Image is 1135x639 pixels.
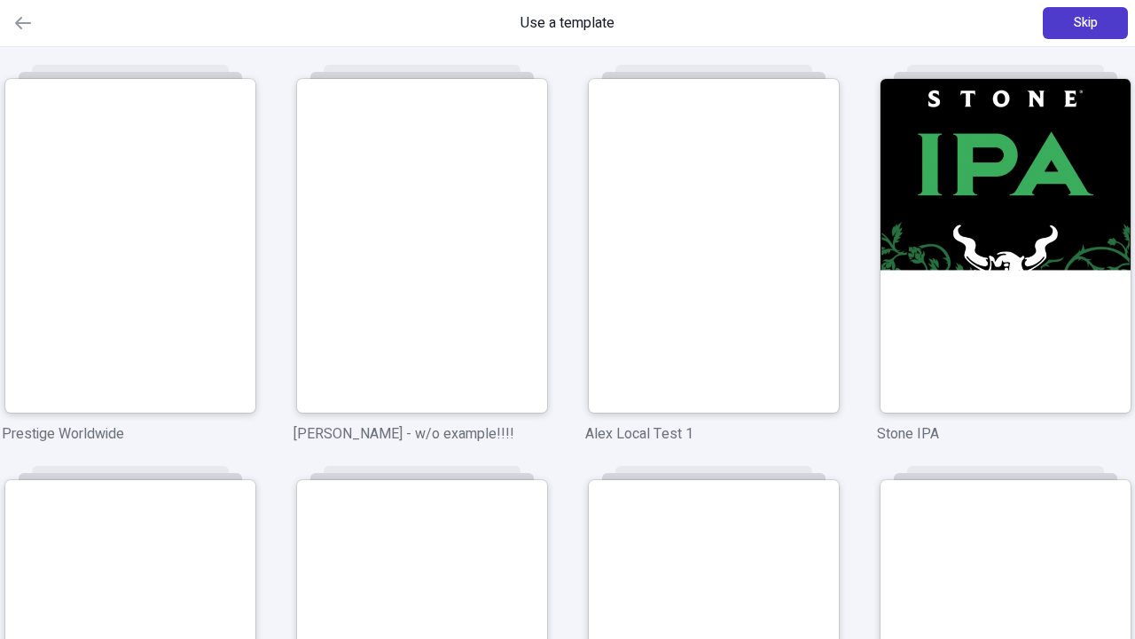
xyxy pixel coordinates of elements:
[1043,7,1128,39] button: Skip
[1074,13,1098,33] span: Skip
[521,12,614,34] span: Use a template
[877,423,1133,445] p: Stone IPA
[2,423,258,445] p: Prestige Worldwide
[585,423,841,445] p: Alex Local Test 1
[294,423,550,445] p: [PERSON_NAME] - w/o example!!!!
